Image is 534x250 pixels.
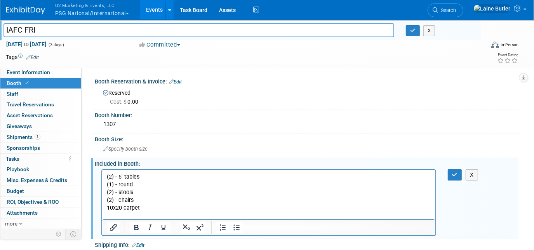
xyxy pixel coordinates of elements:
span: (3 days) [48,42,64,47]
span: Attachments [7,210,38,216]
a: more [0,219,81,229]
a: Search [428,3,463,17]
span: to [23,41,30,47]
a: Tasks [0,154,81,164]
div: Booth Size: [95,134,518,143]
span: G2 Marketing & Events, LLC [55,1,129,9]
span: Specify booth size [103,146,148,152]
span: Cost: $ [110,99,127,105]
a: Misc. Expenses & Credits [0,175,81,186]
a: ROI, Objectives & ROO [0,197,81,207]
a: Edit [169,79,182,85]
a: Attachments [0,208,81,218]
span: Asset Reservations [7,112,53,118]
a: Event Information [0,67,81,78]
button: Committed [137,41,183,49]
span: Misc. Expenses & Credits [7,177,67,183]
div: In-Person [500,42,518,48]
p: (2) - 6' tables [5,3,329,11]
i: Booth reservation complete [25,81,29,85]
body: Rich Text Area. Press ALT-0 for help. [4,3,329,50]
td: Toggle Event Tabs [66,229,82,239]
button: Underline [157,222,170,233]
a: Giveaways [0,121,81,132]
div: Shipping Info: [95,239,518,249]
a: Asset Reservations [0,110,81,121]
iframe: Rich Text Area [102,170,435,219]
p: (2) - chairs [5,26,329,34]
div: Reserved [101,87,513,106]
button: Italic [143,222,157,233]
span: 0.00 [110,99,141,105]
div: Event Rating [497,53,518,57]
button: Subscript [180,222,193,233]
a: Budget [0,186,81,196]
p: 10x20 carpet [5,34,329,42]
a: Shipments1 [0,132,81,142]
button: X [466,169,478,181]
a: Staff [0,89,81,99]
img: Laine Butler [473,4,511,13]
span: Tasks [6,156,19,162]
span: Staff [7,91,18,97]
span: 1 [35,134,40,140]
span: Playbook [7,166,29,172]
p: (2) - stools [5,19,329,26]
span: Booth [7,80,30,86]
img: ExhibitDay [6,7,45,14]
button: Numbered list [216,222,230,233]
a: Playbook [0,164,81,175]
p: (1) - round [5,11,329,19]
span: [DATE] [DATE] [6,41,47,48]
td: Tags [6,53,39,61]
span: Search [438,7,456,13]
a: Edit [26,55,39,60]
span: Sponsorships [7,145,40,151]
span: Shipments [7,134,40,140]
span: Travel Reservations [7,101,54,108]
div: Included in Booth: [95,158,518,168]
button: Superscript [193,222,207,233]
button: Bold [130,222,143,233]
div: Booth Reservation & Invoice: [95,76,518,86]
a: Sponsorships [0,143,81,153]
div: 1307 [101,118,513,130]
div: Booth Number: [95,109,518,119]
a: Edit [132,243,144,248]
span: more [5,220,17,227]
span: ROI, Objectives & ROO [7,199,59,205]
span: Giveaways [7,123,32,129]
button: X [423,25,435,36]
button: Insert/edit link [107,222,120,233]
span: Budget [7,188,24,194]
img: Format-Inperson.png [491,42,499,48]
a: Travel Reservations [0,99,81,110]
a: Booth [0,78,81,89]
button: Bullet list [230,222,243,233]
span: Event Information [7,69,50,75]
div: Event Format [443,40,518,52]
td: Personalize Event Tab Strip [52,229,66,239]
